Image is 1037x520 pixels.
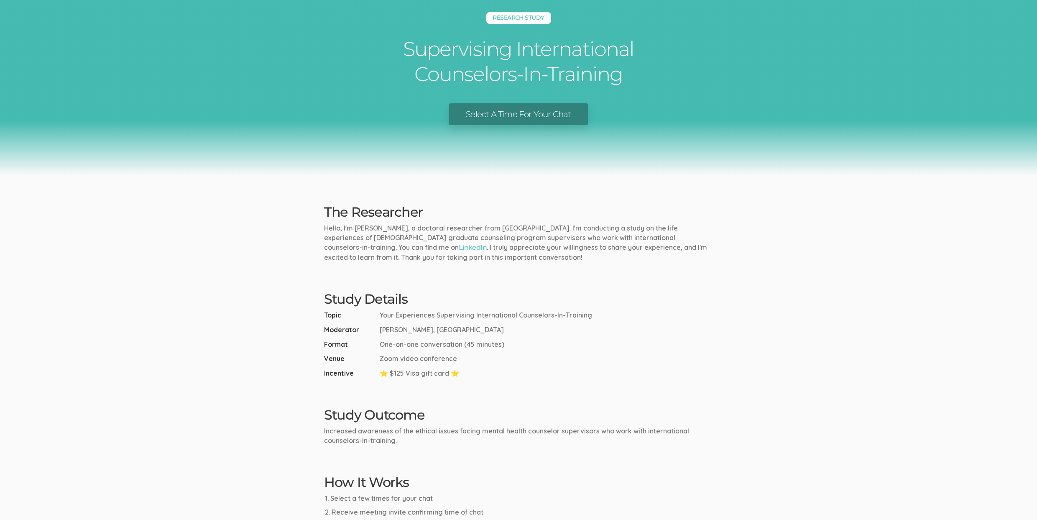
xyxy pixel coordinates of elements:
[324,354,376,364] span: Venue
[380,369,459,378] span: ⭐ $125 Visa gift card ⭐
[324,325,376,335] span: Moderator
[449,103,587,126] a: Select A Time For Your Chat
[324,475,713,489] h2: How It Works
[324,426,713,446] p: Increased awareness of the ethical issues facing mental health counselor supervisors who work wit...
[380,340,504,349] span: One-on-one conversation (45 minutes)
[324,310,376,320] span: Topic
[393,36,644,87] h1: Supervising International Counselors-In-Training
[380,310,592,320] span: Your Experiences Supervising International Counselors-In-Training
[324,205,713,219] h2: The Researcher
[486,12,551,24] h5: Research Study
[324,292,713,306] h2: Study Details
[325,494,713,503] li: Select a few times for your chat
[325,507,713,517] li: Receive meeting invite confirming time of chat
[324,407,713,422] h2: Study Outcome
[324,369,376,378] span: Incentive
[995,480,1037,520] iframe: Chat Widget
[380,325,504,335] span: [PERSON_NAME], [GEOGRAPHIC_DATA]
[324,223,713,262] p: Hello, I'm [PERSON_NAME], a doctoral researcher from [GEOGRAPHIC_DATA]. I'm conducting a study on...
[380,354,457,364] span: Zoom video conference
[324,340,376,349] span: Format
[459,243,487,251] a: LinkedIn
